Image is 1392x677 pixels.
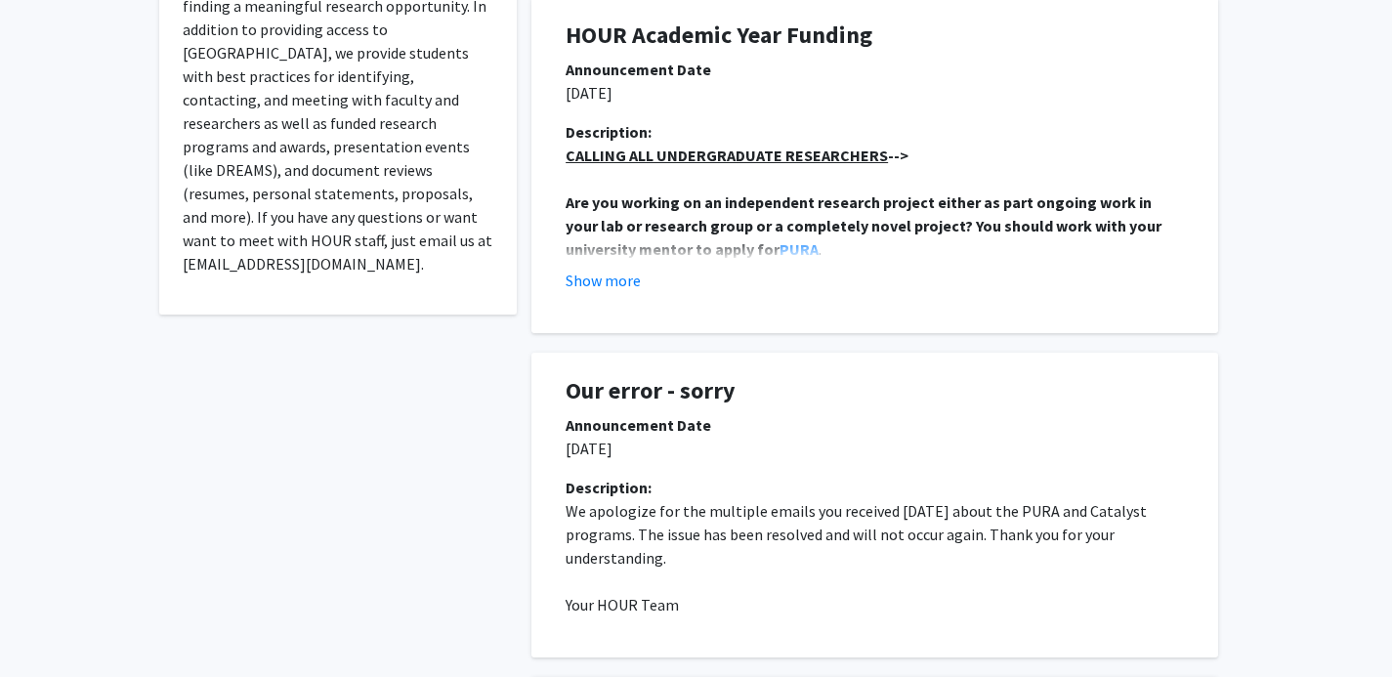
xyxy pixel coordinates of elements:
[566,190,1184,261] p: .
[780,239,819,259] a: PURA
[566,593,1184,616] p: Your HOUR Team
[566,413,1184,437] div: Announcement Date
[566,21,1184,50] h1: HOUR Academic Year Funding
[566,437,1184,460] p: [DATE]
[566,58,1184,81] div: Announcement Date
[566,192,1164,259] strong: Are you working on an independent research project either as part ongoing work in your lab or res...
[566,499,1184,570] p: We apologize for the multiple emails you received [DATE] about the PURA and Catalyst programs. Th...
[566,146,908,165] strong: -->
[566,146,888,165] u: CALLING ALL UNDERGRADUATE RESEARCHERS
[15,589,83,662] iframe: Chat
[566,377,1184,405] h1: Our error - sorry
[566,81,1184,105] p: [DATE]
[566,476,1184,499] div: Description:
[566,269,641,292] button: Show more
[566,120,1184,144] div: Description:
